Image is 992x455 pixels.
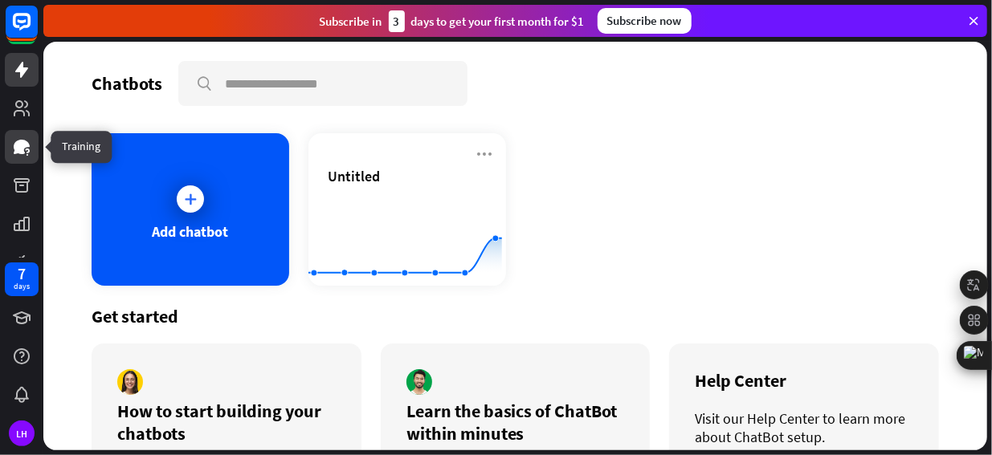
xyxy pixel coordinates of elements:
[92,72,162,95] div: Chatbots
[695,409,913,446] div: Visit our Help Center to learn more about ChatBot setup.
[117,400,336,445] div: How to start building your chatbots
[117,369,143,395] img: author
[328,167,380,185] span: Untitled
[389,10,405,32] div: 3
[320,10,585,32] div: Subscribe in days to get your first month for $1
[92,305,939,327] div: Get started
[406,400,625,445] div: Learn the basics of ChatBot within minutes
[18,266,26,281] div: 7
[9,420,35,446] div: LH
[598,8,692,34] div: Subscribe now
[5,262,39,296] a: 7 days
[13,6,61,55] button: Open LiveChat chat widget
[152,222,228,241] div: Add chatbot
[406,369,432,395] img: author
[695,369,913,392] div: Help Center
[14,281,30,292] div: days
